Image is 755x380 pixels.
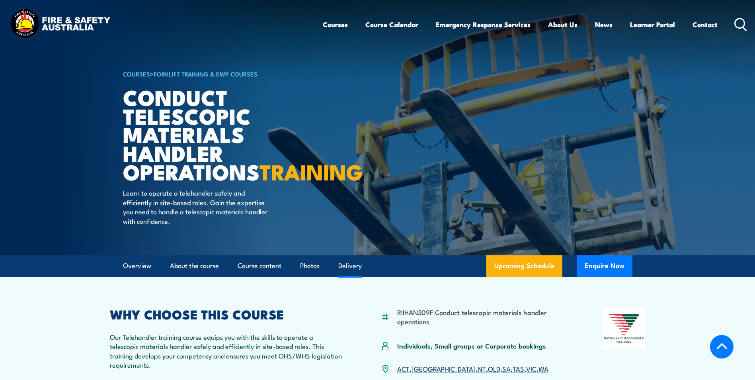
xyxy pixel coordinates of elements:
a: Upcoming Schedule [486,255,562,277]
a: Overview [123,255,151,276]
a: Emergency Response Services [436,14,531,35]
p: , , , , , , , [397,364,548,373]
h6: > [123,69,320,78]
a: Contact [693,14,718,35]
a: Courses [323,14,348,35]
h2: WHY CHOOSE THIS COURSE [110,308,342,319]
a: Photos [300,255,320,276]
li: RIIHAN309F Conduct telescopic materials handler operations [397,308,564,326]
a: SA [502,364,511,373]
a: Course content [238,255,281,276]
a: About the course [170,255,219,276]
p: Individuals, Small groups or Corporate bookings [397,341,546,350]
a: COURSES [123,69,150,78]
a: About Us [548,14,577,35]
img: Nationally Recognised Training logo. [603,308,646,349]
a: Learner Portal [630,14,675,35]
a: Forklift Training & EWP Courses [154,69,258,78]
a: Delivery [338,255,362,276]
a: ACT [397,364,410,373]
a: WA [538,364,548,373]
a: VIC [526,364,536,373]
h1: Conduct Telescopic Materials Handler Operations [123,88,320,181]
p: Learn to operate a telehandler safely and efficiently in site-based roles. Gain the expertise you... [123,188,268,225]
p: Our Telehandler training course equips you with the skills to operate a telescopic materials hand... [110,332,342,370]
a: NT [478,364,486,373]
strong: TRAINING [259,155,363,188]
a: TAS [513,364,524,373]
a: [GEOGRAPHIC_DATA] [412,364,476,373]
button: Enquire Now [577,255,632,277]
a: QLD [488,364,500,373]
a: Course Calendar [365,14,418,35]
a: News [595,14,613,35]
